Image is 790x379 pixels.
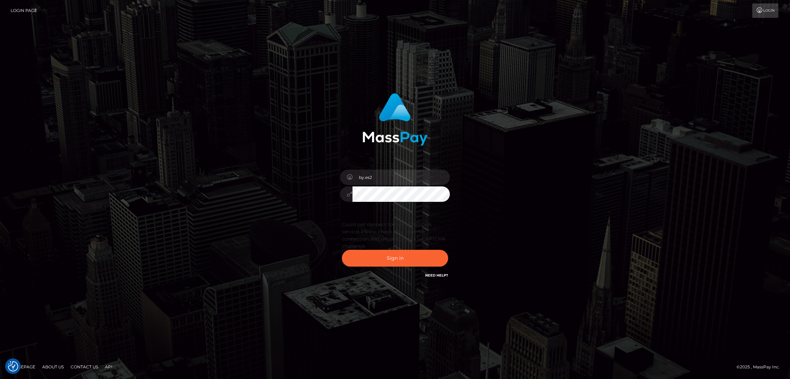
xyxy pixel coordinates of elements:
[8,362,38,372] a: Homepage
[8,361,18,371] button: Consent Preferences
[102,362,115,372] a: API
[342,250,448,267] button: Sign in
[342,221,448,250] div: Could not connect to the reCAPTCHA service. Please check your internet connection and reload to g...
[68,362,101,372] a: Contact Us
[8,361,18,371] img: Revisit consent button
[362,93,428,146] img: MassPay Login
[11,3,37,18] a: Login Page
[39,362,67,372] a: About Us
[425,273,448,278] a: Need Help?
[352,170,450,185] input: Username...
[737,363,785,371] div: © 2025 , MassPay Inc.
[752,3,778,18] a: Login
